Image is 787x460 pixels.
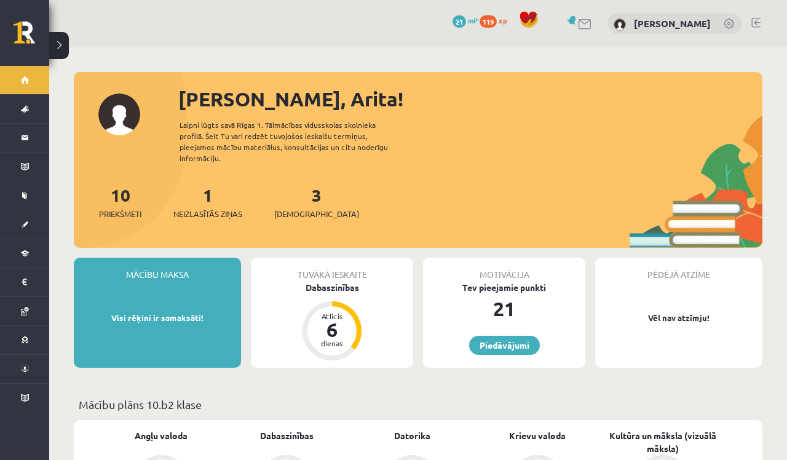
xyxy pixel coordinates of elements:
a: 3[DEMOGRAPHIC_DATA] [274,184,359,220]
a: Dabaszinības [260,429,314,442]
img: Arita Lapteva [614,18,626,31]
span: 21 [453,15,466,28]
div: Laipni lūgts savā Rīgas 1. Tālmācības vidusskolas skolnieka profilā. Šeit Tu vari redzēt tuvojošo... [180,119,409,164]
div: dienas [314,339,350,347]
p: Visi rēķini ir samaksāti! [80,312,235,324]
a: Dabaszinības Atlicis 6 dienas [251,281,413,362]
a: 21 mP [453,15,478,25]
div: Tev pieejamie punkti [423,281,585,294]
div: 21 [423,294,585,323]
span: Priekšmeti [99,208,141,220]
span: mP [468,15,478,25]
a: 1Neizlasītās ziņas [173,184,242,220]
div: Motivācija [423,258,585,281]
span: Neizlasītās ziņas [173,208,242,220]
div: Mācību maksa [74,258,241,281]
div: Dabaszinības [251,281,413,294]
a: Krievu valoda [509,429,566,442]
a: 119 xp [480,15,513,25]
a: Kultūra un māksla (vizuālā māksla) [600,429,726,455]
div: [PERSON_NAME], Arita! [178,84,762,114]
span: xp [499,15,507,25]
a: 10Priekšmeti [99,184,141,220]
a: Rīgas 1. Tālmācības vidusskola [14,22,49,52]
a: Datorika [394,429,430,442]
div: 6 [314,320,350,339]
a: Piedāvājumi [469,336,540,355]
a: Angļu valoda [135,429,188,442]
p: Vēl nav atzīmju! [601,312,756,324]
p: Mācību plāns 10.b2 klase [79,396,757,413]
span: 119 [480,15,497,28]
div: Atlicis [314,312,350,320]
div: Pēdējā atzīme [595,258,762,281]
div: Tuvākā ieskaite [251,258,413,281]
a: [PERSON_NAME] [634,17,711,30]
span: [DEMOGRAPHIC_DATA] [274,208,359,220]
